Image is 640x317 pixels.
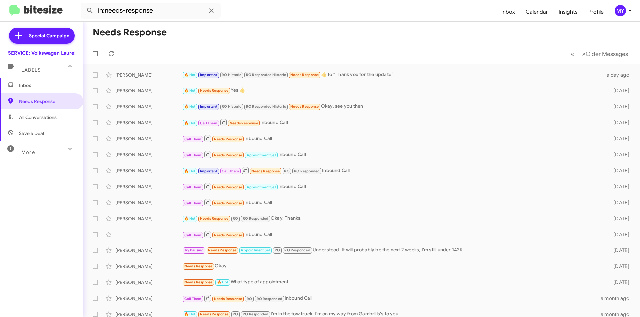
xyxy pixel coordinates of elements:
[241,248,270,252] span: Appointment Set
[603,135,635,142] div: [DATE]
[184,280,213,284] span: Needs Response
[115,279,182,286] div: [PERSON_NAME]
[115,183,182,190] div: [PERSON_NAME]
[214,233,242,237] span: Needs Response
[115,151,182,158] div: [PERSON_NAME]
[233,312,238,316] span: RO
[603,167,635,174] div: [DATE]
[184,233,202,237] span: Call Them
[571,50,574,58] span: «
[182,262,603,270] div: Okay
[200,73,217,77] span: Important
[184,137,202,141] span: Call Them
[243,216,268,221] span: RO Responded
[81,3,221,19] input: Search
[184,121,196,125] span: 🔥 Hot
[8,50,76,56] div: SERVICE: Volkswagen Laurel
[609,5,633,16] button: MY
[582,50,586,58] span: »
[184,185,202,189] span: Call Them
[246,104,286,109] span: RO Responded Historic
[182,166,603,175] div: Inbound Call
[184,264,213,268] span: Needs Response
[21,149,35,155] span: More
[182,71,603,79] div: ​👍​ to “ Thank you for the update ”
[19,82,76,89] span: Inbox
[257,297,282,301] span: RO Responded
[222,73,241,77] span: RO Historic
[182,215,603,222] div: Okay. Thanks!
[520,2,553,22] a: Calendar
[214,137,242,141] span: Needs Response
[222,104,241,109] span: RO Historic
[200,121,217,125] span: Call Them
[19,114,57,121] span: All Conversations
[19,98,76,105] span: Needs Response
[184,216,196,221] span: 🔥 Hot
[182,198,603,207] div: Inbound Call
[184,169,196,173] span: 🔥 Hot
[243,312,268,316] span: RO Responded
[200,312,228,316] span: Needs Response
[578,47,632,61] button: Next
[603,279,635,286] div: [DATE]
[214,153,242,157] span: Needs Response
[184,104,196,109] span: 🔥 Hot
[275,248,280,252] span: RO
[182,294,601,302] div: Inbound Call
[601,295,635,302] div: a month ago
[603,231,635,238] div: [DATE]
[182,246,603,254] div: Understood. It will probably be the next 2 weeks, I'm still under 142K.
[115,167,182,174] div: [PERSON_NAME]
[93,27,167,38] h1: Needs Response
[115,247,182,254] div: [PERSON_NAME]
[603,119,635,126] div: [DATE]
[290,73,319,77] span: Needs Response
[284,248,310,252] span: RO Responded
[115,295,182,302] div: [PERSON_NAME]
[603,199,635,206] div: [DATE]
[567,47,632,61] nav: Page navigation example
[603,247,635,254] div: [DATE]
[182,182,603,191] div: Inbound Call
[615,5,626,16] div: MY
[184,201,202,205] span: Call Them
[182,230,603,238] div: Inbound Call
[182,118,603,127] div: Inbound Call
[230,121,258,125] span: Needs Response
[233,216,238,221] span: RO
[553,2,583,22] a: Insights
[184,312,196,316] span: 🔥 Hot
[115,87,182,94] div: [PERSON_NAME]
[217,280,228,284] span: 🔥 Hot
[9,28,75,44] a: Special Campaign
[294,169,320,173] span: RO Responded
[586,50,628,58] span: Older Messages
[208,248,236,252] span: Needs Response
[247,185,276,189] span: Appointment Set
[115,72,182,78] div: [PERSON_NAME]
[115,103,182,110] div: [PERSON_NAME]
[182,134,603,143] div: Inbound Call
[214,297,242,301] span: Needs Response
[184,153,202,157] span: Call Them
[214,185,242,189] span: Needs Response
[496,2,520,22] span: Inbox
[603,263,635,270] div: [DATE]
[184,88,196,93] span: 🔥 Hot
[603,215,635,222] div: [DATE]
[184,248,204,252] span: Try Pausing
[19,130,44,137] span: Save a Deal
[247,297,252,301] span: RO
[284,169,289,173] span: RO
[182,103,603,110] div: Okay, see you then
[29,32,69,39] span: Special Campaign
[200,88,228,93] span: Needs Response
[290,104,319,109] span: Needs Response
[603,87,635,94] div: [DATE]
[603,72,635,78] div: a day ago
[251,169,280,173] span: Needs Response
[115,263,182,270] div: [PERSON_NAME]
